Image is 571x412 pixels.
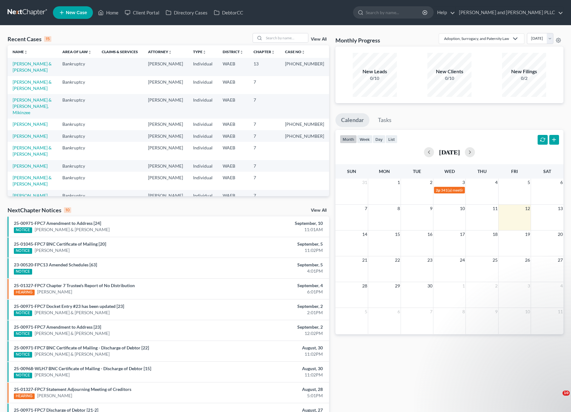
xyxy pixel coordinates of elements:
[527,282,531,290] span: 3
[264,33,308,42] input: Search by name...
[427,68,471,75] div: New Clients
[163,7,211,18] a: Directory Cases
[97,45,143,58] th: Claims & Services
[494,282,498,290] span: 2
[14,227,32,233] div: NOTICE
[14,373,32,378] div: NOTICE
[459,205,465,212] span: 10
[524,308,531,315] span: 10
[557,231,563,238] span: 20
[143,142,188,160] td: [PERSON_NAME]
[188,190,218,202] td: Individual
[35,309,110,316] a: [PERSON_NAME] & [PERSON_NAME]
[224,241,323,247] div: September, 5
[459,256,465,264] span: 24
[211,7,246,18] a: DebtorCC
[57,130,97,142] td: Bankruptcy
[427,282,433,290] span: 30
[248,172,280,190] td: 7
[397,308,401,315] span: 6
[218,119,248,130] td: WAEB
[456,7,563,18] a: [PERSON_NAME] and [PERSON_NAME] PLLC
[477,169,487,174] span: Thu
[364,308,368,315] span: 5
[441,188,502,192] span: 341(a) meeting for [PERSON_NAME]
[394,282,401,290] span: 29
[14,220,101,226] a: 25-00971-FPC7 Amendment to Address [24]
[224,268,323,274] div: 4:01PM
[14,248,32,254] div: NOTICE
[224,393,323,399] div: 5:01PM
[353,75,397,81] div: 0/10
[444,169,455,174] span: Wed
[35,372,70,378] a: [PERSON_NAME]
[57,58,97,76] td: Bankruptcy
[64,207,71,213] div: 10
[14,393,35,399] div: HEARING
[280,130,329,142] td: [PHONE_NUMBER]
[560,282,563,290] span: 4
[335,113,369,127] a: Calendar
[511,169,518,174] span: Fri
[492,231,498,238] span: 18
[248,142,280,160] td: 7
[429,205,433,212] span: 9
[57,119,97,130] td: Bankruptcy
[224,324,323,330] div: September, 2
[224,289,323,295] div: 6:01PM
[14,352,32,358] div: NOTICE
[248,76,280,94] td: 7
[550,391,565,406] iframe: Intercom live chat
[14,387,131,392] a: 25-01327-FPC7 Statement Adjourning Meeting of Creditors
[218,142,248,160] td: WAEB
[193,49,206,54] a: Typeunfold_more
[224,220,323,226] div: September, 10
[13,193,48,198] a: [PERSON_NAME]
[301,50,305,54] i: unfold_more
[218,94,248,118] td: WAEB
[224,282,323,289] div: September, 4
[372,113,397,127] a: Tasks
[8,206,71,214] div: NextChapter Notices
[335,36,380,44] h3: Monthly Progress
[218,160,248,172] td: WAEB
[560,179,563,186] span: 6
[357,135,373,143] button: week
[224,303,323,309] div: September, 2
[524,256,531,264] span: 26
[88,50,92,54] i: unfold_more
[13,175,52,187] a: [PERSON_NAME] & [PERSON_NAME]
[413,169,421,174] span: Tue
[373,135,385,143] button: day
[557,205,563,212] span: 13
[353,68,397,75] div: New Leads
[143,190,188,202] td: [PERSON_NAME]
[14,262,97,267] a: 23-00520-FPC13 Amended Schedules [63]
[143,160,188,172] td: [PERSON_NAME]
[143,172,188,190] td: [PERSON_NAME]
[224,262,323,268] div: September, 5
[37,393,72,399] a: [PERSON_NAME]
[439,149,460,155] h2: [DATE]
[14,310,32,316] div: NOTICE
[394,231,401,238] span: 15
[24,50,28,54] i: unfold_more
[57,142,97,160] td: Bankruptcy
[311,37,327,42] a: View All
[188,94,218,118] td: Individual
[218,130,248,142] td: WAEB
[14,290,35,295] div: HEARING
[366,7,423,18] input: Search by name...
[35,330,110,337] a: [PERSON_NAME] & [PERSON_NAME]
[429,308,433,315] span: 7
[427,75,471,81] div: 0/10
[35,226,110,233] a: [PERSON_NAME] & [PERSON_NAME]
[224,247,323,253] div: 11:02PM
[248,94,280,118] td: 7
[66,10,87,15] span: New Case
[494,179,498,186] span: 4
[285,49,305,54] a: Case Nounfold_more
[37,289,72,295] a: [PERSON_NAME]
[203,50,206,54] i: unfold_more
[13,145,52,157] a: [PERSON_NAME] & [PERSON_NAME]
